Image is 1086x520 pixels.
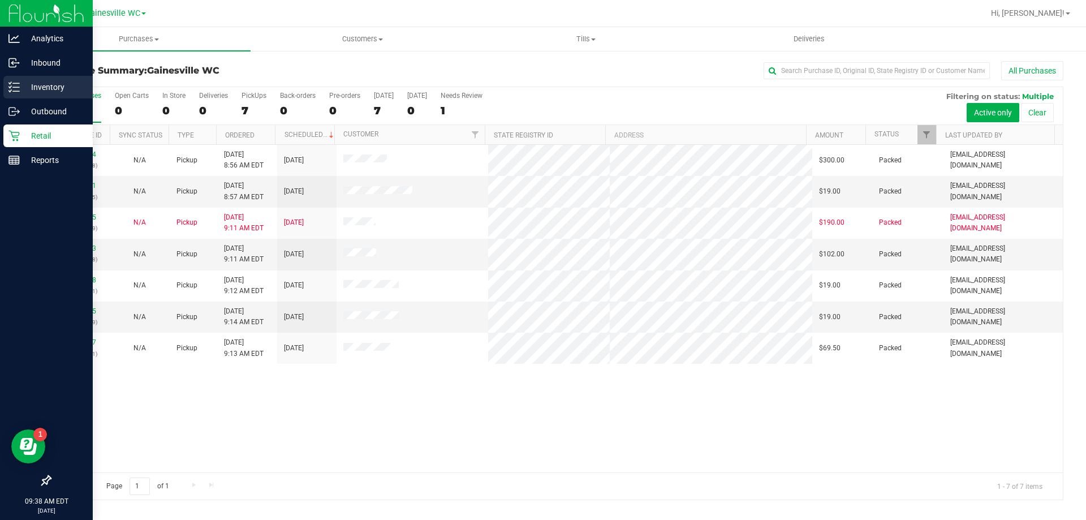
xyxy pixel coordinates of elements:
span: [DATE] [284,217,304,228]
th: Address [605,125,806,145]
inline-svg: Inbound [8,57,20,68]
h3: Purchase Summary: [50,66,387,76]
a: 12022658 [64,276,96,284]
div: PickUps [242,92,266,100]
span: Hi, [PERSON_NAME]! [991,8,1065,18]
p: Retail [20,129,88,143]
button: Active only [967,103,1019,122]
span: $190.00 [819,217,844,228]
button: N/A [133,343,146,354]
p: 09:38 AM EDT [5,496,88,506]
a: Deliveries [697,27,921,51]
p: Inventory [20,80,88,94]
span: Pickup [176,312,197,323]
iframe: Resource center [11,429,45,463]
span: $19.00 [819,312,841,323]
span: Multiple [1022,92,1054,101]
div: [DATE] [407,92,427,100]
p: Analytics [20,32,88,45]
button: N/A [133,249,146,260]
a: 12022643 [64,244,96,252]
div: 0 [329,104,360,117]
inline-svg: Inventory [8,81,20,93]
a: 12022551 [64,182,96,190]
span: Not Applicable [133,218,146,226]
span: [DATE] [284,343,304,354]
div: 0 [162,104,186,117]
a: 12022595 [64,213,96,221]
span: [EMAIL_ADDRESS][DOMAIN_NAME] [950,306,1056,328]
span: Filtering on status: [946,92,1020,101]
span: Purchases [27,34,251,44]
span: Not Applicable [133,281,146,289]
iframe: Resource center unread badge [33,428,47,441]
a: Purchases [27,27,251,51]
span: [EMAIL_ADDRESS][DOMAIN_NAME] [950,149,1056,171]
inline-svg: Reports [8,154,20,166]
span: Page of 1 [97,478,178,495]
a: Customer [343,130,378,138]
span: Not Applicable [133,250,146,258]
span: [DATE] 9:12 AM EDT [224,275,264,296]
span: Not Applicable [133,313,146,321]
span: Pickup [176,343,197,354]
span: Packed [879,312,902,323]
div: 1 [441,104,482,117]
div: In Store [162,92,186,100]
span: Pickup [176,280,197,291]
button: All Purchases [1001,61,1063,80]
button: N/A [133,312,146,323]
button: N/A [133,186,146,197]
span: [DATE] [284,155,304,166]
button: Clear [1021,103,1054,122]
p: [DATE] [5,506,88,515]
a: Status [874,130,899,138]
span: [EMAIL_ADDRESS][DOMAIN_NAME] [950,181,1056,202]
div: 0 [115,104,149,117]
span: Packed [879,155,902,166]
a: 12022254 [64,151,96,158]
a: Ordered [225,131,255,139]
a: Sync Status [119,131,162,139]
button: N/A [133,280,146,291]
div: Back-orders [280,92,316,100]
input: 1 [130,478,150,495]
span: Packed [879,249,902,260]
span: $300.00 [819,155,844,166]
span: Packed [879,217,902,228]
p: Outbound [20,105,88,118]
span: [DATE] [284,249,304,260]
div: 0 [407,104,427,117]
div: Pre-orders [329,92,360,100]
input: Search Purchase ID, Original ID, State Registry ID or Customer Name... [764,62,990,79]
span: Pickup [176,155,197,166]
a: Last Updated By [945,131,1002,139]
p: Reports [20,153,88,167]
inline-svg: Outbound [8,106,20,117]
span: [DATE] 8:57 AM EDT [224,181,264,202]
div: Deliveries [199,92,228,100]
a: Amount [815,131,843,139]
span: Not Applicable [133,344,146,352]
p: Inbound [20,56,88,70]
div: Needs Review [441,92,482,100]
div: 0 [280,104,316,117]
span: [DATE] 9:11 AM EDT [224,212,264,234]
span: Deliveries [778,34,840,44]
a: Tills [474,27,697,51]
span: $102.00 [819,249,844,260]
a: Type [178,131,194,139]
span: $19.00 [819,186,841,197]
span: Not Applicable [133,187,146,195]
button: N/A [133,155,146,166]
span: [DATE] [284,312,304,323]
span: Packed [879,280,902,291]
a: 12022705 [64,307,96,315]
span: [DATE] 9:13 AM EDT [224,337,264,359]
a: Filter [917,125,936,144]
span: [DATE] [284,186,304,197]
span: Pickup [176,249,197,260]
button: N/A [133,217,146,228]
span: $19.00 [819,280,841,291]
div: 0 [199,104,228,117]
